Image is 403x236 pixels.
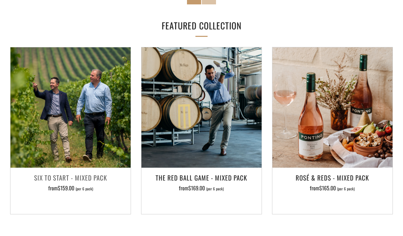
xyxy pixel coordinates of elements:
span: (per 6 pack) [76,187,93,191]
span: from [48,184,93,192]
h2: Featured collection [90,19,313,33]
h3: Six To Start - Mixed Pack [14,172,127,183]
span: (per 6 pack) [206,187,224,191]
span: from [310,184,355,192]
span: (per 6 pack) [337,187,355,191]
a: The Red Ball Game - Mixed Pack from$169.00 (per 6 pack) [141,172,262,206]
a: Six To Start - Mixed Pack from$159.00 (per 6 pack) [10,172,131,206]
h3: The Red Ball Game - Mixed Pack [145,172,258,183]
span: from [179,184,224,192]
span: $169.00 [188,184,205,192]
span: $165.00 [319,184,336,192]
a: Rosé & Reds - Mixed Pack from$165.00 (per 6 pack) [272,172,393,206]
h3: Rosé & Reds - Mixed Pack [276,172,389,183]
span: $159.00 [58,184,74,192]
